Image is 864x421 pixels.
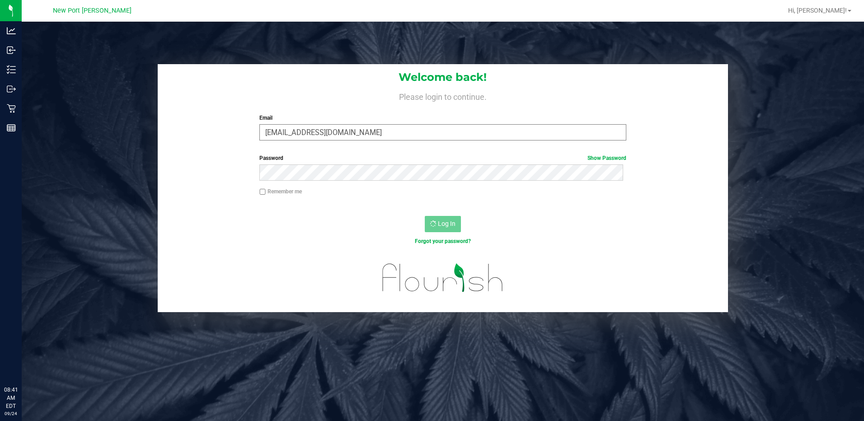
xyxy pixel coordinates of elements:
[259,114,626,122] label: Email
[158,90,728,101] h4: Please login to continue.
[788,7,847,14] span: Hi, [PERSON_NAME]!
[53,7,131,14] span: New Port [PERSON_NAME]
[259,187,302,196] label: Remember me
[4,410,18,417] p: 09/24
[7,123,16,132] inline-svg: Reports
[158,71,728,83] h1: Welcome back!
[587,155,626,161] a: Show Password
[415,238,471,244] a: Forgot your password?
[7,26,16,35] inline-svg: Analytics
[425,216,461,232] button: Log In
[4,386,18,410] p: 08:41 AM EDT
[7,65,16,74] inline-svg: Inventory
[259,189,266,195] input: Remember me
[7,84,16,94] inline-svg: Outbound
[7,104,16,113] inline-svg: Retail
[438,220,455,227] span: Log In
[371,255,514,301] img: flourish_logo.svg
[7,46,16,55] inline-svg: Inbound
[259,155,283,161] span: Password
